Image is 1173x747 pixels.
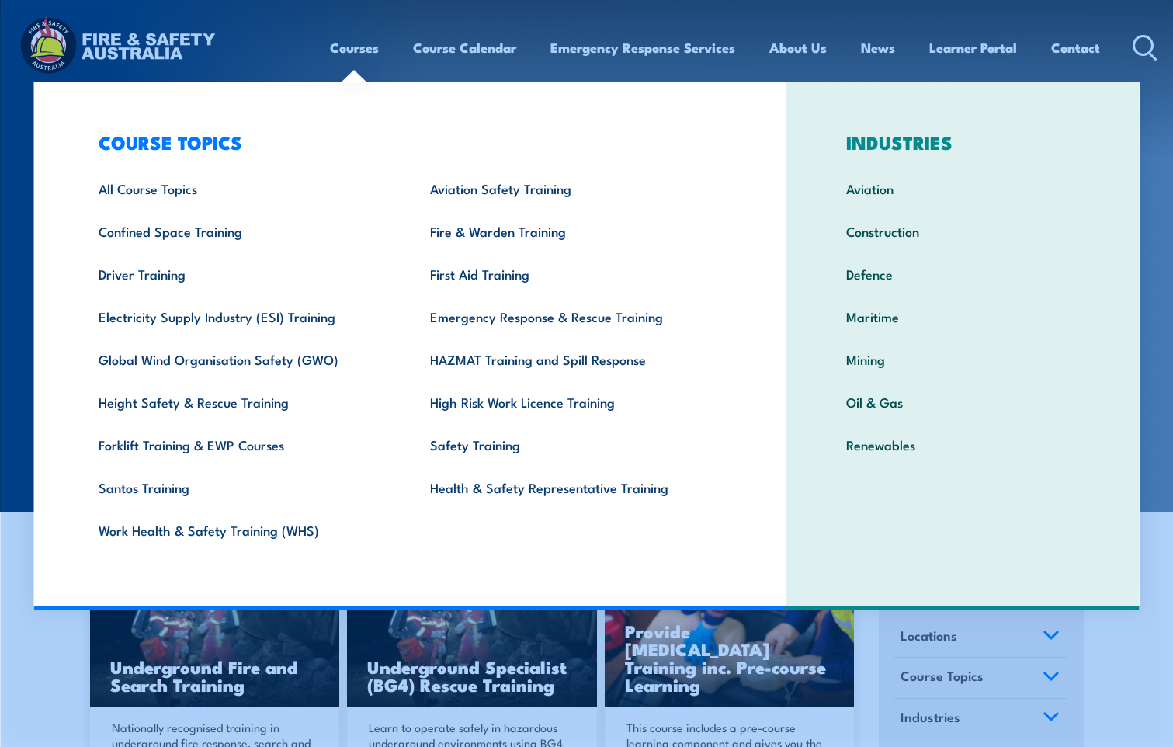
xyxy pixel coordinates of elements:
a: Safety Training [406,423,737,466]
h3: Provide [MEDICAL_DATA] Training inc. Pre-course Learning [625,622,835,693]
h3: Underground Specialist (BG4) Rescue Training [367,658,577,693]
a: Electricity Supply Industry (ESI) Training [75,295,406,338]
a: Fire & Warden Training [406,210,737,252]
a: News [861,27,895,68]
a: About Us [769,27,827,68]
a: Confined Space Training [75,210,406,252]
h3: COURSE TOPICS [75,131,737,153]
a: Emergency Response Services [550,27,735,68]
a: Provide [MEDICAL_DATA] Training inc. Pre-course Learning [605,568,855,707]
a: Aviation [822,167,1104,210]
a: Renewables [822,423,1104,466]
span: Course Topics [901,665,984,686]
a: Driver Training [75,252,406,295]
a: High Risk Work Licence Training [406,380,737,423]
a: Emergency Response & Rescue Training [406,295,737,338]
a: Santos Training [75,466,406,509]
a: HAZMAT Training and Spill Response [406,338,737,380]
img: Underground mine rescue [347,568,597,707]
a: Forklift Training & EWP Courses [75,423,406,466]
img: Underground mine rescue [90,568,340,707]
span: Locations [901,625,957,646]
a: Work Health & Safety Training (WHS) [75,509,406,551]
a: Learner Portal [929,27,1017,68]
a: Mining [822,338,1104,380]
a: Underground Fire and Search Training [90,568,340,707]
img: Low Voltage Rescue and Provide CPR [605,568,855,707]
a: Contact [1051,27,1100,68]
a: Underground Specialist (BG4) Rescue Training [347,568,597,707]
a: Construction [822,210,1104,252]
a: Global Wind Organisation Safety (GWO) [75,338,406,380]
a: First Aid Training [406,252,737,295]
a: Oil & Gas [822,380,1104,423]
a: All Course Topics [75,167,406,210]
h3: INDUSTRIES [822,131,1104,153]
span: Industries [901,707,960,728]
a: Defence [822,252,1104,295]
a: Health & Safety Representative Training [406,466,737,509]
a: Course Calendar [413,27,516,68]
a: Courses [330,27,379,68]
a: Maritime [822,295,1104,338]
a: Aviation Safety Training [406,167,737,210]
a: Locations [894,617,1067,658]
a: Industries [894,699,1067,739]
h3: Underground Fire and Search Training [110,658,320,693]
a: Course Topics [894,658,1067,698]
a: Height Safety & Rescue Training [75,380,406,423]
